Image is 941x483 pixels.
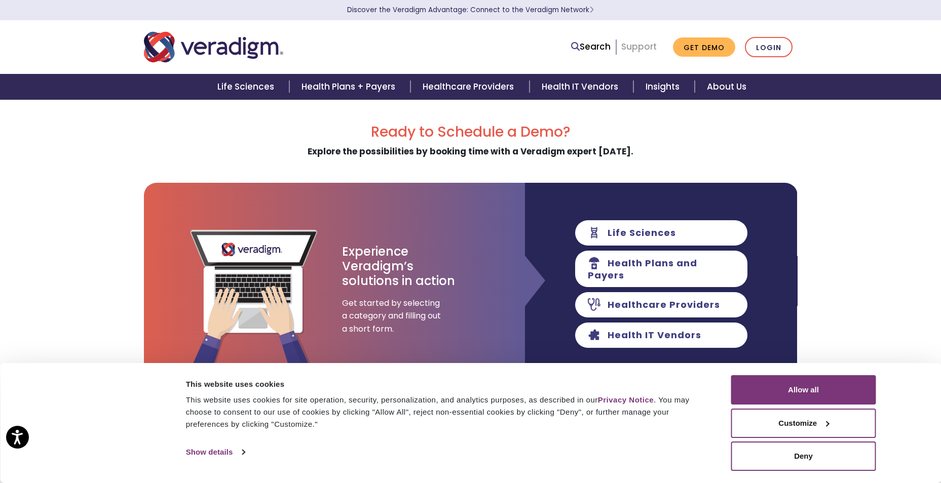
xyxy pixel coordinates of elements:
[342,245,456,288] h3: Experience Veradigm’s solutions in action
[347,5,594,15] a: Discover the Veradigm Advantage: Connect to the Veradigm NetworkLearn More
[731,375,876,405] button: Allow all
[673,37,735,57] a: Get Demo
[308,145,633,157] strong: Explore the possibilities by booking time with a Veradigm expert [DATE].
[530,74,633,100] a: Health IT Vendors
[186,445,245,460] a: Show details
[731,409,876,438] button: Customize
[186,378,708,390] div: This website uses cookies
[621,41,657,53] a: Support
[589,5,594,15] span: Learn More
[342,297,443,336] span: Get started by selecting a category and filling out a short form.
[633,74,695,100] a: Insights
[745,37,793,58] a: Login
[598,395,654,404] a: Privacy Notice
[410,74,529,100] a: Healthcare Providers
[571,40,611,54] a: Search
[205,74,289,100] a: Life Sciences
[695,74,759,100] a: About Us
[289,74,410,100] a: Health Plans + Payers
[144,30,283,64] img: Veradigm logo
[731,441,876,471] button: Deny
[144,124,798,141] h2: Ready to Schedule a Demo?
[186,394,708,430] div: This website uses cookies for site operation, security, personalization, and analytics purposes, ...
